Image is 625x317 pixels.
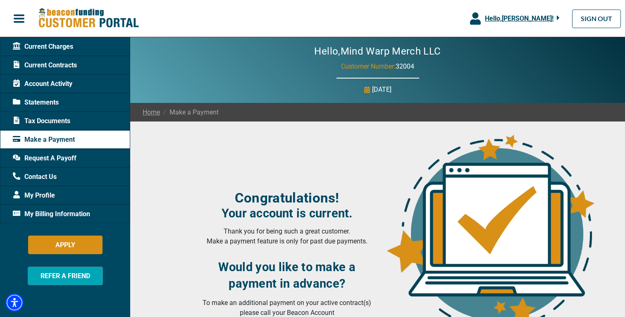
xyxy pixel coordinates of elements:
[201,226,373,246] p: Thank you for being such a great customer. Make a payment feature is only for past due payments.
[13,79,72,89] span: Account Activity
[38,8,139,29] img: Beacon Funding Customer Portal Logo
[341,62,396,70] span: Customer Number:
[28,236,103,254] button: APPLY
[13,60,77,70] span: Current Contracts
[143,107,160,117] a: Home
[572,10,621,28] a: SIGN OUT
[13,191,55,200] span: My Profile
[13,42,73,52] span: Current Charges
[485,14,553,22] span: Hello, [PERSON_NAME] !
[13,172,57,182] span: Contact Us
[28,267,103,285] button: REFER A FRIEND
[13,116,70,126] span: Tax Documents
[5,293,24,312] div: Accessibility Menu
[289,45,465,57] h2: Hello, Mind Warp Merch LLC
[201,259,373,292] h3: Would you like to make a payment in advance?
[13,209,90,219] span: My Billing Information
[13,153,76,163] span: Request A Payoff
[13,135,75,145] span: Make a Payment
[13,98,59,107] span: Statements
[201,206,373,220] h4: Your account is current.
[160,107,219,117] span: Make a Payment
[201,190,373,206] h3: Congratulations!
[372,85,391,95] p: [DATE]
[396,62,414,70] span: 32004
